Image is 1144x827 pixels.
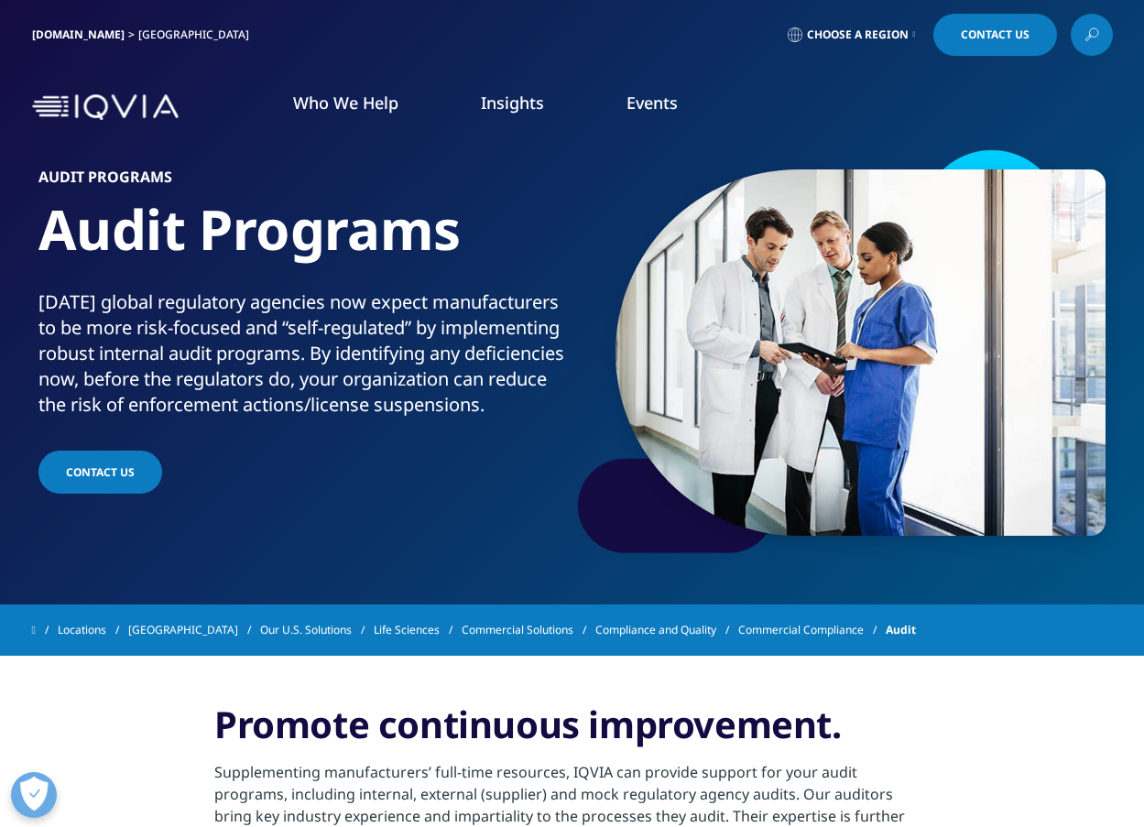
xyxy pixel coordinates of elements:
[260,614,374,647] a: Our U.S. Solutions
[38,289,565,418] div: [DATE] global regulatory agencies now expect manufacturers to be more risk-focused and “self-regu...
[961,29,1030,40] span: Contact Us
[933,14,1057,56] a: Contact Us
[886,614,916,647] span: Audit
[738,614,886,647] a: Commercial Compliance
[32,94,179,121] img: IQVIA Healthcare Information Technology and Pharma Clinical Research Company
[66,464,135,480] span: Contact Us
[626,92,678,114] a: Events
[214,702,930,761] h3: Promote continuous improvement.
[128,614,260,647] a: [GEOGRAPHIC_DATA]
[58,614,128,647] a: Locations
[374,614,462,647] a: Life Sciences
[138,27,256,42] div: [GEOGRAPHIC_DATA]
[38,169,565,195] h6: Audit Programs
[186,64,1113,150] nav: Primary
[595,614,738,647] a: Compliance and Quality
[38,195,565,289] h1: Audit Programs
[616,169,1106,536] img: 099_medical-professionals-meeting-in-hospital.jpg
[38,451,162,494] a: Contact Us
[11,772,57,818] button: Open Preferences
[32,27,125,42] a: [DOMAIN_NAME]
[481,92,544,114] a: Insights
[462,614,595,647] a: Commercial Solutions
[293,92,398,114] a: Who We Help
[807,27,909,42] span: Choose a Region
